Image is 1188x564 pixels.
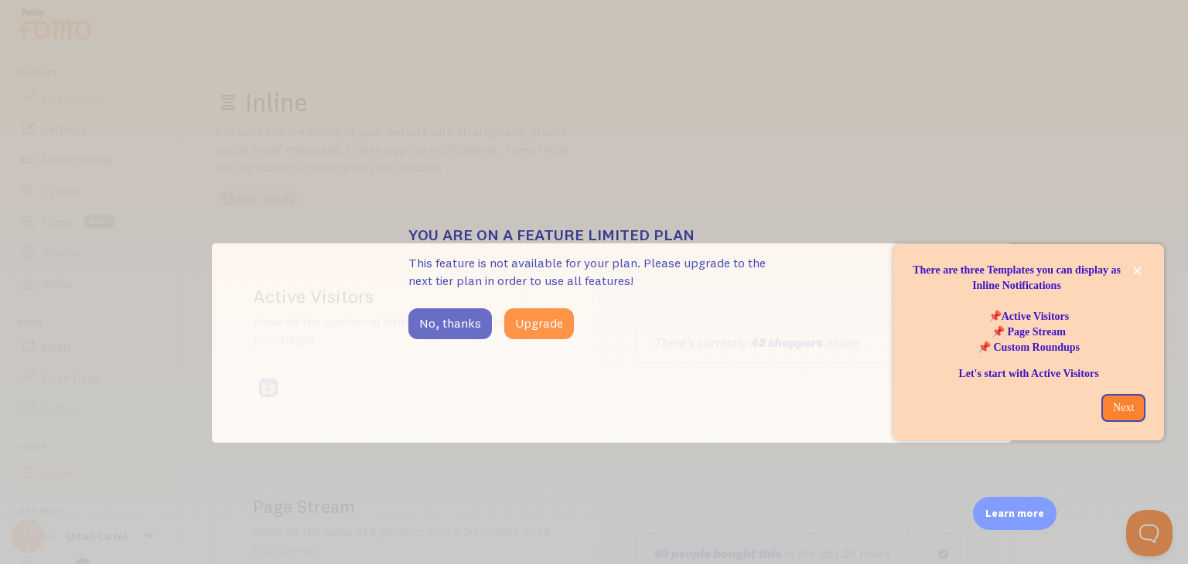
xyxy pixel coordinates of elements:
p: This feature is not available for your plan. Please upgrade to the next tier plan in order to use... [408,254,780,290]
div: There are three Templates you can display as Inline Notifications📌Active Visitors 📌 Page Stream📌 ... [893,244,1164,440]
p: Next [1111,400,1136,416]
button: Next [1101,394,1145,422]
button: Upgrade [504,308,574,339]
p: Let's start with Active Visitors [912,366,1145,382]
button: close, [1129,263,1145,279]
p: There are three Templates you can display as Inline Notifications 📌Active Visitors 📌 Page Stream ... [912,263,1145,355]
p: Learn more [985,506,1044,521]
div: Learn more [973,497,1057,530]
button: No, thanks [408,308,492,339]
